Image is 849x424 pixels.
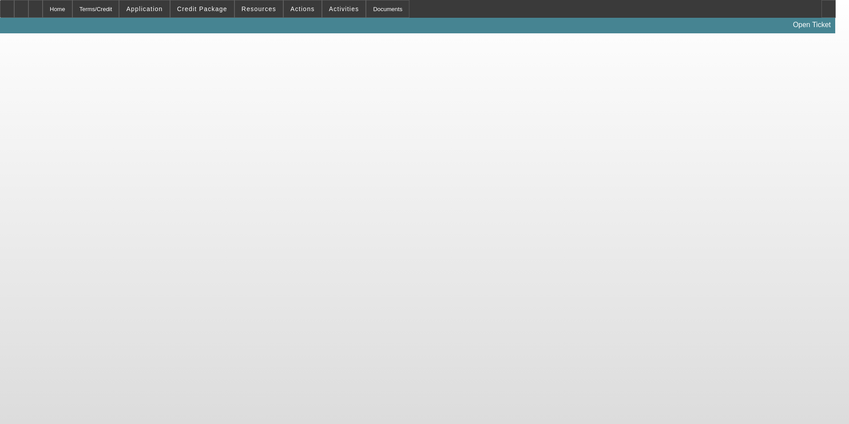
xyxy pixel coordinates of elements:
span: Resources [242,5,276,12]
span: Application [126,5,163,12]
button: Resources [235,0,283,17]
span: Activities [329,5,359,12]
button: Actions [284,0,321,17]
button: Application [119,0,169,17]
button: Credit Package [171,0,234,17]
span: Credit Package [177,5,227,12]
button: Activities [322,0,366,17]
span: Actions [290,5,315,12]
a: Open Ticket [789,17,834,32]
